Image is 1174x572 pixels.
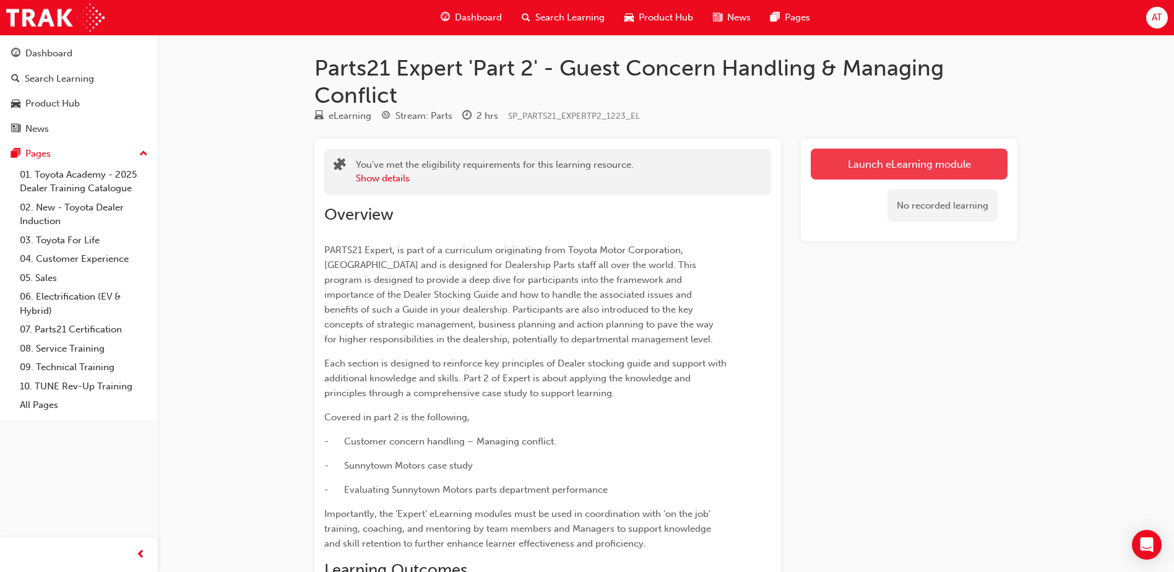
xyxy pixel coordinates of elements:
[5,142,153,165] button: Pages
[431,5,512,30] a: guage-iconDashboard
[811,149,1008,180] a: Launch eLearning module
[381,108,452,124] div: Stream
[11,98,20,110] span: car-icon
[11,124,20,135] span: news-icon
[356,158,634,186] div: You've met the eligibility requirements for this learning resource.
[15,377,153,396] a: 10. TUNE Rev-Up Training
[535,11,605,25] span: Search Learning
[324,358,729,399] span: Each section is designed to reinforce key principles of Dealer stocking guide and support with ad...
[25,97,80,111] div: Product Hub
[508,111,640,121] span: Learning resource code
[139,146,148,162] span: up-icon
[477,109,498,123] div: 2 hrs
[395,109,452,123] div: Stream: Parts
[11,74,20,85] span: search-icon
[5,118,153,141] a: News
[512,5,615,30] a: search-iconSearch Learning
[314,108,371,124] div: Type
[25,72,94,86] div: Search Learning
[5,42,153,65] a: Dashboard
[1132,530,1162,560] div: Open Intercom Messenger
[136,547,145,563] span: prev-icon
[462,111,472,122] span: clock-icon
[15,339,153,358] a: 08. Service Training
[713,10,722,25] span: news-icon
[770,10,780,25] span: pages-icon
[761,5,820,30] a: pages-iconPages
[334,159,346,173] span: puzzle-icon
[703,5,761,30] a: news-iconNews
[324,412,470,423] span: Covered in part 2 is the following,
[5,40,153,142] button: DashboardSearch LearningProduct HubNews
[381,111,391,122] span: target-icon
[15,249,153,269] a: 04. Customer Experience
[15,269,153,288] a: 05. Sales
[25,122,49,136] div: News
[15,231,153,250] a: 03. Toyota For Life
[5,92,153,115] a: Product Hub
[639,11,693,25] span: Product Hub
[624,10,634,25] span: car-icon
[15,320,153,339] a: 07. Parts21 Certification
[1146,7,1168,28] button: AT
[356,171,410,186] button: Show details
[329,109,371,123] div: eLearning
[324,245,716,345] span: PARTS21 Expert, is part of a curriculum originating from Toyota Motor Corporation, [GEOGRAPHIC_DA...
[522,10,530,25] span: search-icon
[324,484,608,495] span: - Evaluating Sunnytown Motors parts department performance
[25,147,51,161] div: Pages
[324,508,714,549] span: Importantly, the ‘Expert’ eLearning modules must be used in coordination with 'on the job' traini...
[324,436,556,447] span: - Customer concern handling – Managing conflict.
[11,149,20,160] span: pages-icon
[1152,11,1162,25] span: AT
[324,205,394,224] span: Overview
[455,11,502,25] span: Dashboard
[615,5,703,30] a: car-iconProduct Hub
[462,108,498,124] div: Duration
[15,198,153,231] a: 02. New - Toyota Dealer Induction
[314,54,1017,108] h1: Parts21 Expert 'Part 2' - Guest Concern Handling & Managing Conflict
[5,67,153,90] a: Search Learning
[785,11,810,25] span: Pages
[15,396,153,415] a: All Pages
[441,10,450,25] span: guage-icon
[727,11,751,25] span: News
[11,48,20,59] span: guage-icon
[15,358,153,377] a: 09. Technical Training
[15,165,153,198] a: 01. Toyota Academy - 2025 Dealer Training Catalogue
[324,460,473,471] span: - Sunnytown Motors case study
[25,46,72,61] div: Dashboard
[15,287,153,320] a: 06. Electrification (EV & Hybrid)
[6,4,105,32] img: Trak
[314,111,324,122] span: learningResourceType_ELEARNING-icon
[887,189,998,222] div: No recorded learning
